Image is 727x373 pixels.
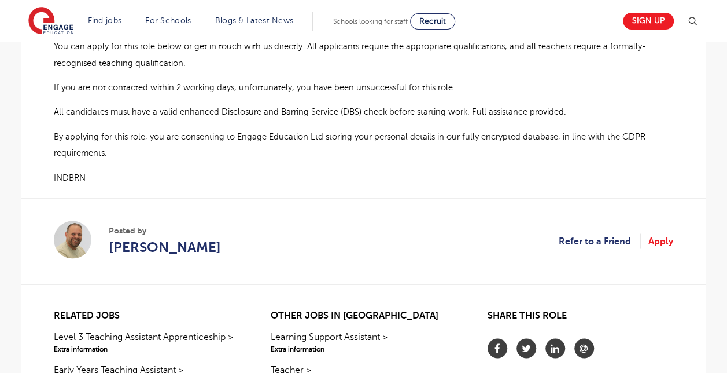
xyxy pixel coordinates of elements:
a: Refer to a Friend [559,233,641,248]
span: Extra information [271,343,456,354]
span: INDBRN [54,173,86,182]
a: Find jobs [88,16,122,25]
h2: Other jobs in [GEOGRAPHIC_DATA] [271,310,456,321]
a: Recruit [410,13,455,30]
a: [PERSON_NAME] [109,236,221,257]
a: Blogs & Latest News [215,16,294,25]
span: If you are not contacted within 2 working days, unfortunately, you have been unsuccessful for thi... [54,83,455,92]
a: Level 3 Teaching Assistant Apprenticeship >Extra information [54,330,239,354]
span: All candidates must have a valid enhanced Disclosure and Barring Service (DBS) check before start... [54,107,566,116]
a: Learning Support Assistant >Extra information [271,330,456,354]
a: Apply [648,233,673,248]
span: Schools looking for staff [333,17,408,25]
h2: Share this role [488,310,673,327]
img: Engage Education [28,7,73,36]
a: Sign up [623,13,674,30]
span: By applying for this role, you are consenting to Engage Education Ltd storing your personal detai... [54,132,645,158]
a: For Schools [145,16,191,25]
span: Extra information [54,343,239,354]
span: Recruit [419,17,446,25]
span: Posted by [109,224,221,236]
h2: Related jobs [54,310,239,321]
